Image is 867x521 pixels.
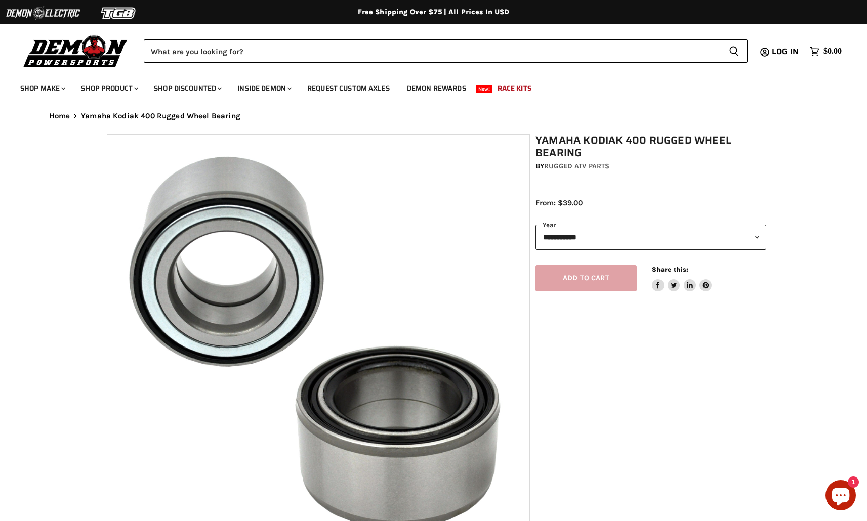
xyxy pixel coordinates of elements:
[772,45,799,58] span: Log in
[476,85,493,93] span: New!
[544,162,609,170] a: Rugged ATV Parts
[823,47,842,56] span: $0.00
[13,74,839,99] ul: Main menu
[230,78,298,99] a: Inside Demon
[490,78,539,99] a: Race Kits
[144,39,721,63] input: Search
[535,225,766,249] select: year
[535,198,583,207] span: From: $39.00
[73,78,144,99] a: Shop Product
[535,134,766,159] h1: Yamaha Kodiak 400 Rugged Wheel Bearing
[20,33,131,69] img: Demon Powersports
[49,112,70,120] a: Home
[822,480,859,513] inbox-online-store-chat: Shopify online store chat
[721,39,748,63] button: Search
[767,47,805,56] a: Log in
[399,78,474,99] a: Demon Rewards
[535,161,766,172] div: by
[29,112,839,120] nav: Breadcrumbs
[5,4,81,23] img: Demon Electric Logo 2
[652,265,712,292] aside: Share this:
[146,78,228,99] a: Shop Discounted
[29,8,839,17] div: Free Shipping Over $75 | All Prices In USD
[144,39,748,63] form: Product
[81,4,157,23] img: TGB Logo 2
[805,44,847,59] a: $0.00
[652,266,688,273] span: Share this:
[81,112,240,120] span: Yamaha Kodiak 400 Rugged Wheel Bearing
[300,78,397,99] a: Request Custom Axles
[13,78,71,99] a: Shop Make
